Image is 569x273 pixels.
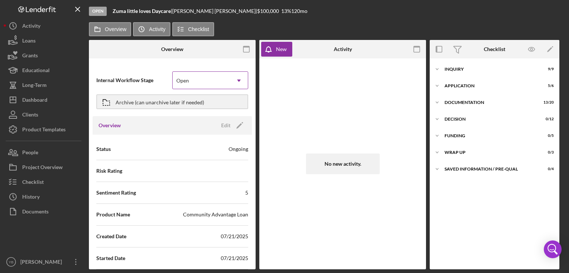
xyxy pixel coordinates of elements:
[257,8,279,14] span: $100,000
[540,100,554,105] div: 13 / 20
[96,233,126,240] span: Created Date
[445,150,535,155] div: Wrap up
[22,18,40,35] div: Activity
[22,189,40,206] div: History
[113,8,172,14] div: |
[22,204,49,221] div: Documents
[276,42,287,57] div: New
[188,26,209,32] label: Checklist
[4,204,85,219] button: Documents
[445,84,535,88] div: Application
[172,8,257,14] div: [PERSON_NAME] [PERSON_NAME] |
[19,255,67,271] div: [PERSON_NAME]
[96,211,130,218] span: Product Name
[96,94,248,109] button: Archive (can unarchive later if needed)
[221,255,248,262] div: 07/21/2025
[540,67,554,71] div: 9 / 9
[4,255,85,269] button: YB[PERSON_NAME]
[540,84,554,88] div: 5 / 6
[261,42,292,57] button: New
[544,240,562,258] div: Open Intercom Messenger
[4,92,85,107] button: Dashboard
[445,67,535,71] div: Inquiry
[445,167,535,171] div: Saved Information / Pre-Qual
[4,33,85,48] button: Loans
[89,7,107,16] div: Open
[183,211,248,218] div: Community Advantage Loan
[540,134,554,138] div: 0 / 5
[445,100,535,105] div: Documentation
[281,8,291,14] div: 13 %
[22,78,47,94] div: Long-Term
[22,175,44,191] div: Checklist
[105,26,126,32] label: Overview
[22,92,47,109] div: Dashboard
[149,26,165,32] label: Activity
[221,120,230,131] div: Edit
[22,107,38,124] div: Clients
[116,95,204,108] div: Archive (can unarchive later if needed)
[113,8,171,14] b: Zuma little loves Daycare
[4,63,85,78] button: Educational
[22,160,63,176] div: Project Overview
[229,145,248,153] div: Ongoing
[334,46,352,52] div: Activity
[306,154,380,174] div: No new activity.
[22,33,36,50] div: Loans
[89,22,131,36] button: Overview
[176,78,189,84] div: Open
[540,167,554,171] div: 0 / 4
[221,233,248,240] div: 07/21/2025
[4,160,85,175] button: Project Overview
[4,107,85,122] button: Clients
[96,255,125,262] span: Started Date
[22,145,38,162] div: People
[445,134,535,138] div: Funding
[217,120,246,131] button: Edit
[161,46,183,52] div: Overview
[4,189,85,204] button: History
[540,117,554,121] div: 0 / 12
[96,189,136,196] span: Sentiment Rating
[291,8,307,14] div: 120 mo
[445,117,535,121] div: Decision
[99,122,121,129] h3: Overview
[4,175,85,189] button: Checklist
[96,145,111,153] span: Status
[4,48,85,63] button: Grants
[4,145,85,160] button: People
[4,122,85,137] button: Product Templates
[245,189,248,196] div: 5
[22,63,50,80] div: Educational
[540,150,554,155] div: 0 / 3
[96,167,122,175] span: Risk Rating
[22,122,66,139] div: Product Templates
[96,77,172,84] span: Internal Workflow Stage
[4,78,85,92] button: Long-Term
[133,22,170,36] button: Activity
[22,48,38,65] div: Grants
[4,18,85,33] button: Activity
[484,46,505,52] div: Checklist
[172,22,214,36] button: Checklist
[9,260,14,264] text: YB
